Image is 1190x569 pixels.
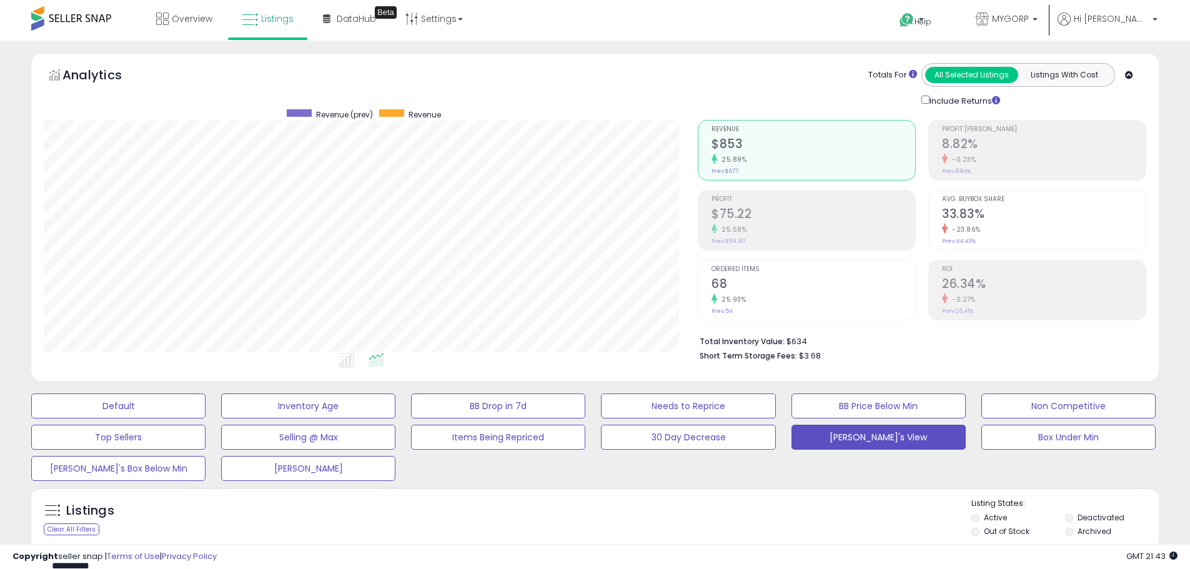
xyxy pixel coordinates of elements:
[1078,526,1111,537] label: Archived
[942,167,971,175] small: Prev: 8.84%
[791,393,966,418] button: BB Price Below Min
[984,512,1007,523] label: Active
[1058,12,1158,41] a: Hi [PERSON_NAME]
[992,12,1029,25] span: MYGORP
[31,393,206,418] button: Default
[375,6,397,19] div: Tooltip anchor
[1018,67,1111,83] button: Listings With Cost
[712,237,746,245] small: Prev: $59.90
[261,12,294,25] span: Listings
[409,109,441,120] span: Revenue
[601,425,775,450] button: 30 Day Decrease
[948,155,976,164] small: -0.23%
[411,393,585,418] button: BB Drop in 7d
[868,69,917,81] div: Totals For
[948,225,981,234] small: -23.86%
[981,393,1156,418] button: Non Competitive
[107,550,160,562] a: Terms of Use
[942,137,1146,154] h2: 8.82%
[411,425,585,450] button: Items Being Repriced
[912,93,1015,107] div: Include Returns
[12,551,217,563] div: seller snap | |
[712,266,915,273] span: Ordered Items
[31,456,206,481] button: [PERSON_NAME]'s Box Below Min
[717,155,746,164] small: 25.89%
[948,295,975,304] small: -0.27%
[316,109,373,120] span: Revenue (prev)
[942,277,1146,294] h2: 26.34%
[890,3,956,41] a: Help
[942,266,1146,273] span: ROI
[717,225,746,234] small: 25.58%
[162,550,217,562] a: Privacy Policy
[942,307,973,315] small: Prev: 26.41%
[62,66,146,87] h5: Analytics
[712,126,915,133] span: Revenue
[712,307,733,315] small: Prev: 54
[1078,512,1124,523] label: Deactivated
[712,167,738,175] small: Prev: $677
[712,137,915,154] h2: $853
[221,425,395,450] button: Selling @ Max
[942,126,1146,133] span: Profit [PERSON_NAME]
[44,523,99,535] div: Clear All Filters
[799,350,821,362] span: $3.68
[712,277,915,294] h2: 68
[942,207,1146,224] h2: 33.83%
[221,456,395,481] button: [PERSON_NAME]
[791,425,966,450] button: [PERSON_NAME]'s View
[12,550,58,562] strong: Copyright
[984,526,1029,537] label: Out of Stock
[172,12,212,25] span: Overview
[915,16,931,27] span: Help
[700,333,1137,348] li: $634
[221,393,395,418] button: Inventory Age
[899,12,915,28] i: Get Help
[981,425,1156,450] button: Box Under Min
[601,393,775,418] button: Needs to Reprice
[700,336,785,347] b: Total Inventory Value:
[337,12,376,25] span: DataHub
[31,425,206,450] button: Top Sellers
[1126,550,1178,562] span: 2025-10-6 21:43 GMT
[712,196,915,203] span: Profit
[942,237,976,245] small: Prev: 44.43%
[700,350,797,361] b: Short Term Storage Fees:
[925,67,1018,83] button: All Selected Listings
[66,502,114,520] h5: Listings
[717,295,746,304] small: 25.93%
[712,207,915,224] h2: $75.22
[971,498,1159,510] p: Listing States:
[1074,12,1149,25] span: Hi [PERSON_NAME]
[942,196,1146,203] span: Avg. Buybox Share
